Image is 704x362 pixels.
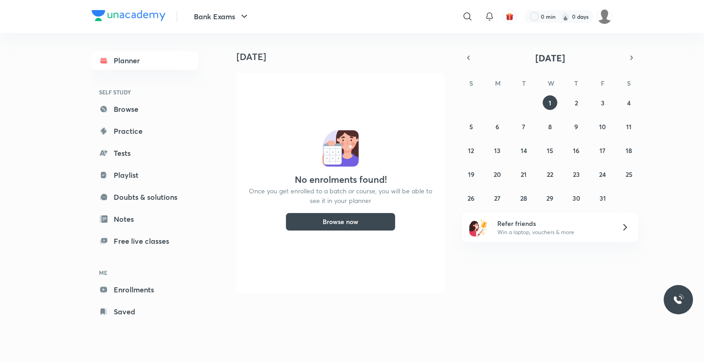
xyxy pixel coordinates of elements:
[535,52,565,64] span: [DATE]
[92,100,198,118] a: Browse
[92,232,198,250] a: Free live classes
[549,99,551,107] abbr: October 1, 2025
[469,218,488,236] img: referral
[547,170,553,179] abbr: October 22, 2025
[497,219,610,228] h6: Refer friends
[92,280,198,299] a: Enrollments
[521,146,527,155] abbr: October 14, 2025
[495,122,499,131] abbr: October 6, 2025
[595,143,610,158] button: October 17, 2025
[569,143,583,158] button: October 16, 2025
[490,119,505,134] button: October 6, 2025
[490,167,505,181] button: October 20, 2025
[569,95,583,110] button: October 2, 2025
[543,95,557,110] button: October 1, 2025
[573,146,579,155] abbr: October 16, 2025
[468,170,474,179] abbr: October 19, 2025
[573,170,580,179] abbr: October 23, 2025
[464,167,478,181] button: October 19, 2025
[595,95,610,110] button: October 3, 2025
[546,194,553,203] abbr: October 29, 2025
[490,143,505,158] button: October 13, 2025
[92,51,198,70] a: Planner
[295,174,387,185] h4: No enrolments found!
[92,10,165,23] a: Company Logo
[517,119,531,134] button: October 7, 2025
[572,194,580,203] abbr: October 30, 2025
[494,146,500,155] abbr: October 13, 2025
[569,191,583,205] button: October 30, 2025
[247,186,434,205] p: Once you get enrolled to a batch or course, you will be able to see it in your planner
[92,166,198,184] a: Playlist
[601,79,605,88] abbr: Friday
[601,99,605,107] abbr: October 3, 2025
[506,12,514,21] img: avatar
[543,143,557,158] button: October 15, 2025
[574,79,578,88] abbr: Thursday
[597,9,612,24] img: Asish Rudra
[621,143,636,158] button: October 18, 2025
[599,194,606,203] abbr: October 31, 2025
[595,191,610,205] button: October 31, 2025
[621,95,636,110] button: October 4, 2025
[502,9,517,24] button: avatar
[464,119,478,134] button: October 5, 2025
[467,194,474,203] abbr: October 26, 2025
[188,7,255,26] button: Bank Exams
[547,146,553,155] abbr: October 15, 2025
[490,191,505,205] button: October 27, 2025
[475,51,625,64] button: [DATE]
[92,302,198,321] a: Saved
[494,170,501,179] abbr: October 20, 2025
[286,213,396,231] button: Browse now
[595,119,610,134] button: October 10, 2025
[548,79,554,88] abbr: Wednesday
[561,12,570,21] img: streak
[595,167,610,181] button: October 24, 2025
[673,294,684,305] img: ttu
[469,79,473,88] abbr: Sunday
[495,79,500,88] abbr: Monday
[522,79,526,88] abbr: Tuesday
[521,170,527,179] abbr: October 21, 2025
[92,122,198,140] a: Practice
[543,167,557,181] button: October 22, 2025
[575,99,578,107] abbr: October 2, 2025
[468,146,474,155] abbr: October 12, 2025
[548,122,552,131] abbr: October 8, 2025
[626,170,632,179] abbr: October 25, 2025
[599,170,606,179] abbr: October 24, 2025
[497,228,610,236] p: Win a laptop, vouchers & more
[569,167,583,181] button: October 23, 2025
[627,99,631,107] abbr: October 4, 2025
[92,144,198,162] a: Tests
[92,188,198,206] a: Doubts & solutions
[599,146,605,155] abbr: October 17, 2025
[621,119,636,134] button: October 11, 2025
[574,122,578,131] abbr: October 9, 2025
[494,194,500,203] abbr: October 27, 2025
[464,191,478,205] button: October 26, 2025
[543,119,557,134] button: October 8, 2025
[599,122,606,131] abbr: October 10, 2025
[626,146,632,155] abbr: October 18, 2025
[627,79,631,88] abbr: Saturday
[569,119,583,134] button: October 9, 2025
[621,167,636,181] button: October 25, 2025
[322,130,359,167] img: No events
[469,122,473,131] abbr: October 5, 2025
[520,194,527,203] abbr: October 28, 2025
[517,167,531,181] button: October 21, 2025
[543,191,557,205] button: October 29, 2025
[92,210,198,228] a: Notes
[92,265,198,280] h6: ME
[517,143,531,158] button: October 14, 2025
[626,122,632,131] abbr: October 11, 2025
[236,51,452,62] h4: [DATE]
[92,84,198,100] h6: SELF STUDY
[92,10,165,21] img: Company Logo
[464,143,478,158] button: October 12, 2025
[522,122,525,131] abbr: October 7, 2025
[517,191,531,205] button: October 28, 2025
